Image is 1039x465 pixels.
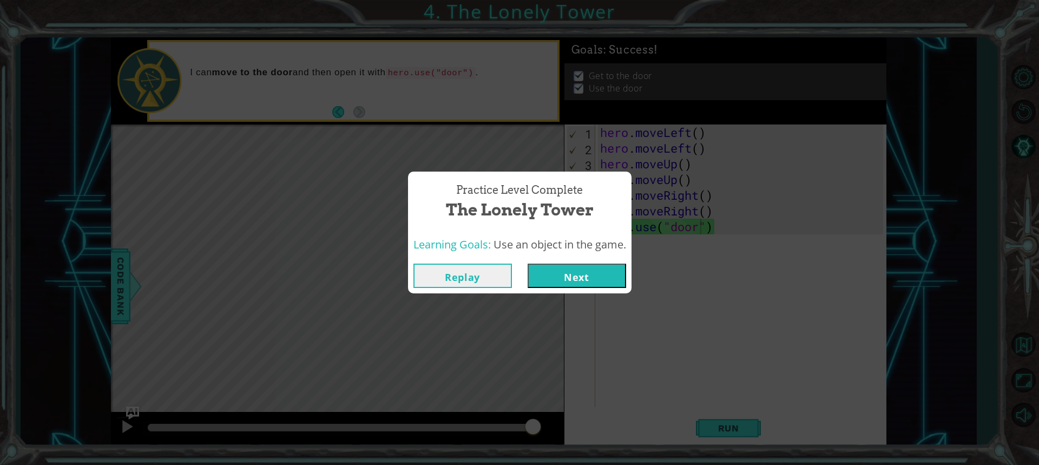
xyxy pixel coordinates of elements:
span: The Lonely Tower [446,198,594,221]
span: Use an object in the game. [494,237,626,252]
button: Replay [413,264,512,288]
span: Learning Goals: [413,237,491,252]
button: Next [528,264,626,288]
span: Practice Level Complete [456,182,583,198]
